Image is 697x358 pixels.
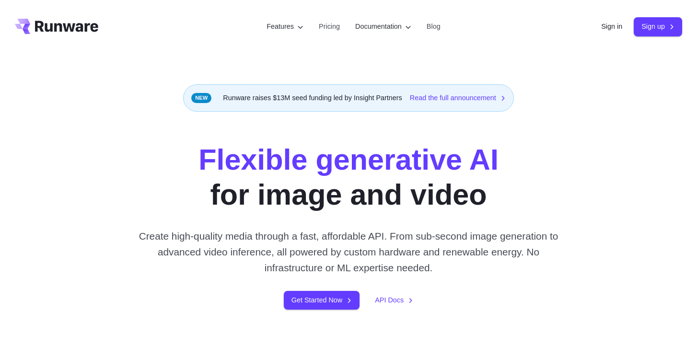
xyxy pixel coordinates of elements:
a: Sign in [601,21,622,32]
strong: Flexible generative AI [198,143,499,176]
a: API Docs [375,295,413,306]
label: Features [267,21,303,32]
a: Go to / [15,19,98,34]
h1: for image and video [198,142,499,213]
a: Blog [427,21,441,32]
p: Create high-quality media through a fast, affordable API. From sub-second image generation to adv... [135,228,562,276]
a: Read the full announcement [410,92,506,104]
a: Pricing [319,21,340,32]
a: Sign up [634,17,682,36]
label: Documentation [355,21,411,32]
div: Runware raises $13M seed funding led by Insight Partners [183,84,514,112]
a: Get Started Now [284,291,360,310]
